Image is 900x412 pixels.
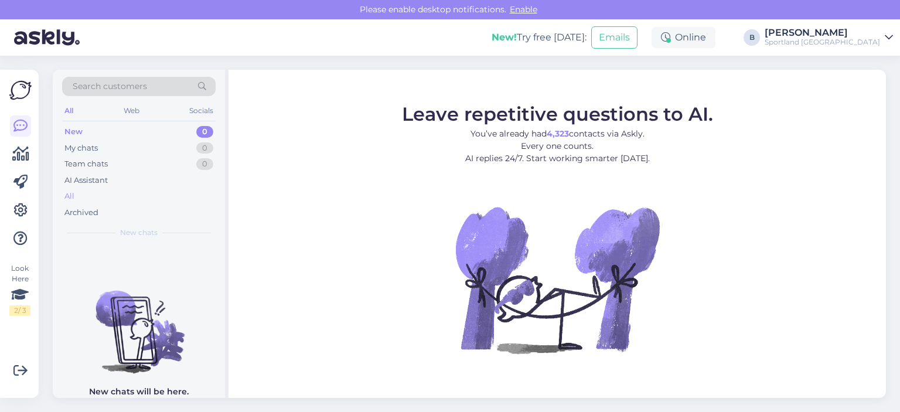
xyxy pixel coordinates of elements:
[591,26,637,49] button: Emails
[402,128,713,165] p: You’ve already had contacts via Askly. Every one counts. AI replies 24/7. Start working smarter [...
[765,28,880,38] div: [PERSON_NAME]
[452,174,663,385] img: No Chat active
[73,80,147,93] span: Search customers
[89,386,189,398] p: New chats will be here.
[9,263,30,316] div: Look Here
[547,128,569,139] b: 4,323
[744,29,760,46] div: B
[506,4,541,15] span: Enable
[765,38,880,47] div: Sportland [GEOGRAPHIC_DATA]
[492,32,517,43] b: New!
[196,142,213,154] div: 0
[9,305,30,316] div: 2 / 3
[62,103,76,118] div: All
[64,126,83,138] div: New
[196,126,213,138] div: 0
[9,79,32,101] img: Askly Logo
[64,190,74,202] div: All
[492,30,587,45] div: Try free [DATE]:
[53,270,225,375] img: No chats
[765,28,893,47] a: [PERSON_NAME]Sportland [GEOGRAPHIC_DATA]
[64,207,98,219] div: Archived
[64,175,108,186] div: AI Assistant
[196,158,213,170] div: 0
[402,103,713,125] span: Leave repetitive questions to AI.
[187,103,216,118] div: Socials
[64,158,108,170] div: Team chats
[120,227,158,238] span: New chats
[121,103,142,118] div: Web
[64,142,98,154] div: My chats
[652,27,715,48] div: Online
